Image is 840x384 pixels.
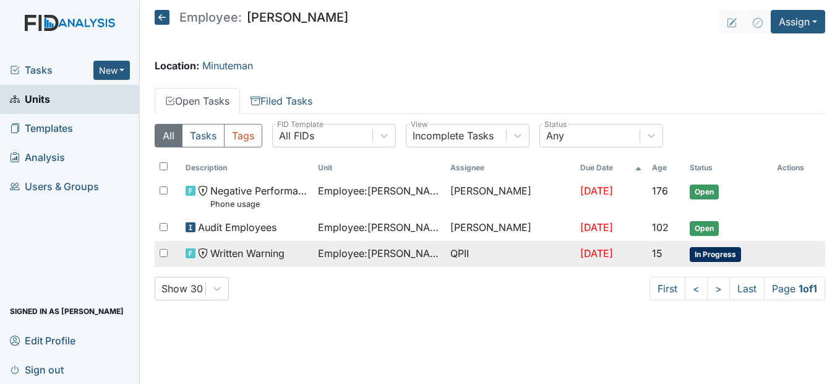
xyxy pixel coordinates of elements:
[10,177,99,196] span: Users & Groups
[93,61,131,80] button: New
[10,302,124,321] span: Signed in as [PERSON_NAME]
[318,246,440,261] span: Employee : [PERSON_NAME][GEOGRAPHIC_DATA]
[652,221,669,233] span: 102
[318,220,440,235] span: Employee : [PERSON_NAME][GEOGRAPHIC_DATA]
[318,183,440,198] span: Employee : [PERSON_NAME][GEOGRAPHIC_DATA]
[155,124,825,300] div: Open Tasks
[575,157,647,178] th: Toggle SortBy
[772,157,825,178] th: Actions
[10,119,73,138] span: Templates
[413,128,494,143] div: Incomplete Tasks
[10,63,93,77] a: Tasks
[210,246,285,261] span: Written Warning
[10,90,50,109] span: Units
[198,220,276,235] span: Audit Employees
[685,277,708,300] a: <
[10,148,65,167] span: Analysis
[155,59,199,72] strong: Location:
[445,157,575,178] th: Assignee
[649,277,685,300] a: First
[729,277,765,300] a: Last
[690,247,741,262] span: In Progress
[313,157,445,178] th: Toggle SortBy
[580,185,613,197] span: [DATE]
[649,277,825,300] nav: task-pagination
[210,183,308,210] span: Negative Performance Review Phone usage
[771,10,825,33] button: Assign
[279,128,314,143] div: All FIDs
[160,162,168,170] input: Toggle All Rows Selected
[210,198,308,210] small: Phone usage
[10,360,64,379] span: Sign out
[155,124,182,147] button: All
[155,88,240,114] a: Open Tasks
[445,215,575,241] td: [PERSON_NAME]
[202,59,253,72] a: Minuteman
[182,124,225,147] button: Tasks
[799,282,817,295] strong: 1 of 1
[445,241,575,267] td: QPII
[155,10,348,25] h5: [PERSON_NAME]
[181,157,313,178] th: Toggle SortBy
[652,247,662,260] span: 15
[179,11,242,24] span: Employee:
[546,128,564,143] div: Any
[690,221,719,236] span: Open
[155,124,262,147] div: Type filter
[652,185,668,197] span: 176
[580,247,613,260] span: [DATE]
[685,157,772,178] th: Toggle SortBy
[445,178,575,215] td: [PERSON_NAME]
[647,157,685,178] th: Toggle SortBy
[764,277,825,300] span: Page
[10,331,75,350] span: Edit Profile
[580,221,613,233] span: [DATE]
[240,88,323,114] a: Filed Tasks
[224,124,262,147] button: Tags
[161,281,203,296] div: Show 30
[707,277,730,300] a: >
[690,185,719,199] span: Open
